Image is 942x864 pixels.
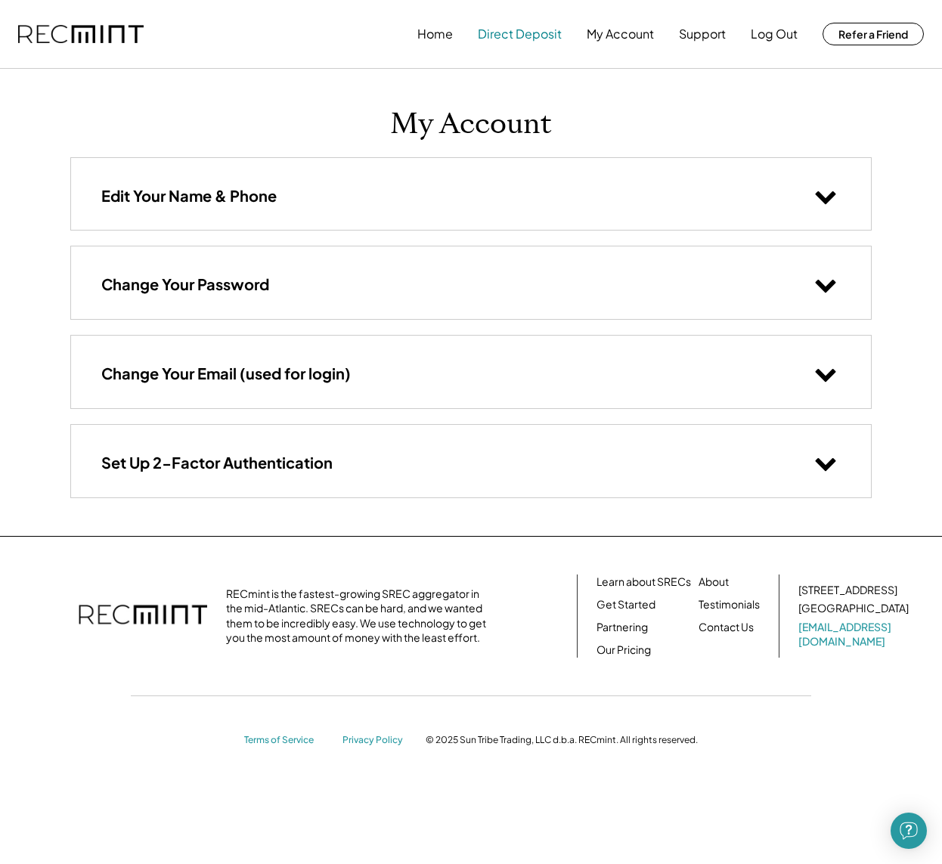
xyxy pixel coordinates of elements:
[244,734,327,747] a: Terms of Service
[79,590,207,643] img: recmint-logotype%403x.png
[101,364,351,383] h3: Change Your Email (used for login)
[390,107,552,142] h1: My Account
[751,19,798,49] button: Log Out
[823,23,924,45] button: Refer a Friend
[596,620,648,635] a: Partnering
[417,19,453,49] button: Home
[18,25,144,44] img: recmint-logotype%403x.png
[596,597,655,612] a: Get Started
[891,813,927,849] div: Open Intercom Messenger
[596,643,651,658] a: Our Pricing
[798,583,897,598] div: [STREET_ADDRESS]
[699,574,729,590] a: About
[587,19,654,49] button: My Account
[426,734,698,746] div: © 2025 Sun Tribe Trading, LLC d.b.a. RECmint. All rights reserved.
[798,620,912,649] a: [EMAIL_ADDRESS][DOMAIN_NAME]
[226,587,494,646] div: RECmint is the fastest-growing SREC aggregator in the mid-Atlantic. SRECs can be hard, and we wan...
[101,186,277,206] h3: Edit Your Name & Phone
[679,19,726,49] button: Support
[798,601,909,616] div: [GEOGRAPHIC_DATA]
[478,19,562,49] button: Direct Deposit
[699,620,754,635] a: Contact Us
[596,574,691,590] a: Learn about SRECs
[342,734,411,747] a: Privacy Policy
[101,453,333,472] h3: Set Up 2-Factor Authentication
[101,274,269,294] h3: Change Your Password
[699,597,760,612] a: Testimonials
